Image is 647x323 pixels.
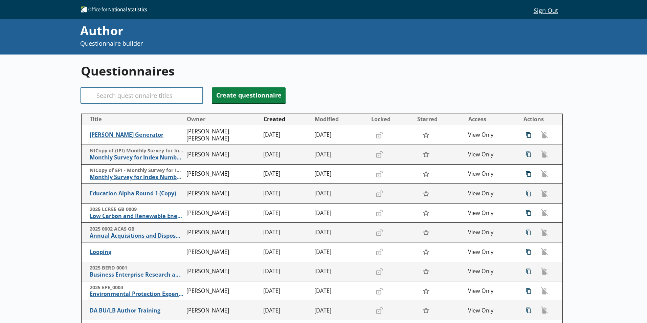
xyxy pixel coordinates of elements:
[261,281,312,301] td: [DATE]
[465,262,516,281] td: View Only
[312,164,368,184] td: [DATE]
[261,164,312,184] td: [DATE]
[184,203,261,223] td: [PERSON_NAME]
[184,164,261,184] td: [PERSON_NAME]
[90,131,183,138] span: [PERSON_NAME] Generator
[312,281,368,301] td: [DATE]
[312,184,368,203] td: [DATE]
[415,114,465,125] button: Starred
[261,125,312,145] td: [DATE]
[81,63,563,79] h1: Questionnaires
[90,232,183,239] span: Annual Acquisitions and Disposals of Capital Assets
[184,281,261,301] td: [PERSON_NAME]
[419,226,433,239] button: Star
[419,168,433,180] button: Star
[419,148,433,161] button: Star
[90,226,183,232] span: 2025 0002 ACAS GB
[90,307,183,314] span: DA BU/LB Author Training
[465,203,516,223] td: View Only
[184,145,261,165] td: [PERSON_NAME]
[419,284,433,297] button: Star
[312,262,368,281] td: [DATE]
[184,242,261,262] td: [PERSON_NAME]
[312,242,368,262] td: [DATE]
[312,301,368,320] td: [DATE]
[419,304,433,317] button: Star
[90,148,183,154] span: NICopy of (IPI) Monthly Survey for Index Numbers of Import Prices - Price Quotation Return
[90,206,183,213] span: 2025 LCREE GB 0009
[90,249,183,256] span: Looping
[261,203,312,223] td: [DATE]
[261,145,312,165] td: [DATE]
[184,262,261,281] td: [PERSON_NAME]
[465,223,516,242] td: View Only
[261,184,312,203] td: [DATE]
[261,301,312,320] td: [DATE]
[184,184,261,203] td: [PERSON_NAME]
[81,87,203,104] input: Search questionnaire titles
[312,145,368,165] td: [DATE]
[369,114,414,125] button: Locked
[90,265,183,271] span: 2025 BERD 0001
[212,87,286,103] button: Create questionnaire
[312,223,368,242] td: [DATE]
[465,301,516,320] td: View Only
[90,154,183,161] span: Monthly Survey for Index Numbers of Import Prices - Price Quotation Return
[419,129,433,142] button: Star
[84,114,183,125] button: Title
[184,125,261,145] td: [PERSON_NAME].[PERSON_NAME]
[465,125,516,145] td: View Only
[90,290,183,298] span: Environmental Protection Expenditure
[261,262,312,281] td: [DATE]
[419,265,433,278] button: Star
[90,284,183,291] span: 2025 EPE_0004
[312,125,368,145] td: [DATE]
[80,22,436,39] div: Author
[261,114,311,125] button: Created
[466,114,516,125] button: Access
[465,242,516,262] td: View Only
[465,281,516,301] td: View Only
[90,167,183,174] span: NICopy of EPI - Monthly Survey for Index Numbers of Export Prices - Price Quotation Retur
[528,4,563,16] button: Sign Out
[90,271,183,278] span: Business Enterprise Research and Development
[261,242,312,262] td: [DATE]
[465,184,516,203] td: View Only
[261,223,312,242] td: [DATE]
[419,207,433,219] button: Star
[80,39,436,48] p: Questionnaire builder
[419,245,433,258] button: Star
[90,213,183,220] span: Low Carbon and Renewable Energy Economy Survey
[184,223,261,242] td: [PERSON_NAME]
[184,301,261,320] td: [PERSON_NAME]
[184,114,260,125] button: Owner
[90,174,183,181] span: Monthly Survey for Index Numbers of Export Prices - Price Quotation Return
[419,187,433,200] button: Star
[312,114,367,125] button: Modified
[90,190,183,197] span: Education Alpha Round 1 (Copy)
[516,113,562,125] th: Actions
[465,145,516,165] td: View Only
[312,203,368,223] td: [DATE]
[465,164,516,184] td: View Only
